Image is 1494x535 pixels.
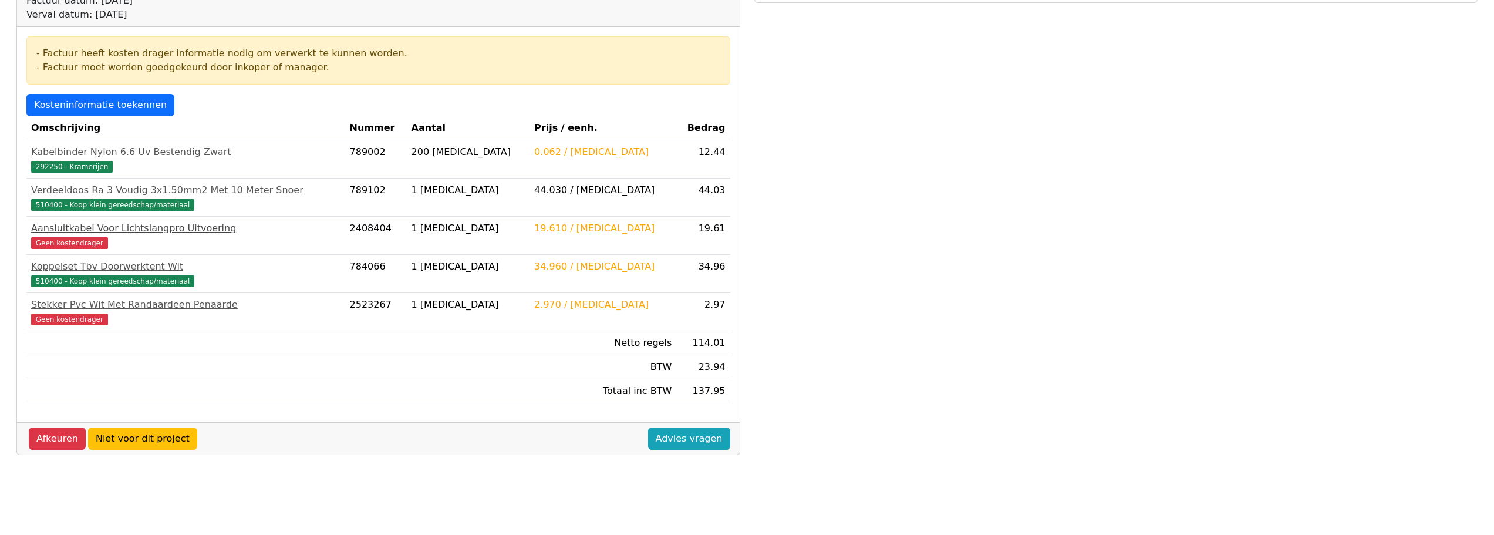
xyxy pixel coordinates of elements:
[676,116,730,140] th: Bedrag
[31,275,194,287] span: 510400 - Koop klein gereedschap/materiaal
[530,379,676,403] td: Totaal inc BTW
[534,145,672,159] div: 0.062 / [MEDICAL_DATA]
[412,260,525,274] div: 1 [MEDICAL_DATA]
[31,260,340,274] div: Koppelset Tbv Doorwerktent Wit
[534,221,672,235] div: 19.610 / [MEDICAL_DATA]
[676,140,730,179] td: 12.44
[676,355,730,379] td: 23.94
[412,221,525,235] div: 1 [MEDICAL_DATA]
[648,428,730,450] a: Advies vragen
[676,255,730,293] td: 34.96
[31,260,340,288] a: Koppelset Tbv Doorwerktent Wit510400 - Koop klein gereedschap/materiaal
[345,217,407,255] td: 2408404
[345,255,407,293] td: 784066
[31,145,340,173] a: Kabelbinder Nylon 6.6 Uv Bestendig Zwart292250 - Kramerijen
[88,428,197,450] a: Niet voor dit project
[534,183,672,197] div: 44.030 / [MEDICAL_DATA]
[412,145,525,159] div: 200 [MEDICAL_DATA]
[31,199,194,211] span: 510400 - Koop klein gereedschap/materiaal
[676,379,730,403] td: 137.95
[26,8,382,22] div: Verval datum: [DATE]
[31,237,108,249] span: Geen kostendrager
[676,179,730,217] td: 44.03
[26,116,345,140] th: Omschrijving
[530,355,676,379] td: BTW
[29,428,86,450] a: Afkeuren
[534,260,672,274] div: 34.960 / [MEDICAL_DATA]
[345,293,407,331] td: 2523267
[407,116,530,140] th: Aantal
[36,46,720,60] div: - Factuur heeft kosten drager informatie nodig om verwerkt te kunnen worden.
[36,60,720,75] div: - Factuur moet worden goedgekeurd door inkoper of manager.
[530,331,676,355] td: Netto regels
[31,314,108,325] span: Geen kostendrager
[412,298,525,312] div: 1 [MEDICAL_DATA]
[31,183,340,197] div: Verdeeldoos Ra 3 Voudig 3x1.50mm2 Met 10 Meter Snoer
[31,183,340,211] a: Verdeeldoos Ra 3 Voudig 3x1.50mm2 Met 10 Meter Snoer510400 - Koop klein gereedschap/materiaal
[676,331,730,355] td: 114.01
[676,293,730,331] td: 2.97
[31,161,113,173] span: 292250 - Kramerijen
[31,298,340,312] div: Stekker Pvc Wit Met Randaardeen Penaarde
[31,145,340,159] div: Kabelbinder Nylon 6.6 Uv Bestendig Zwart
[31,298,340,326] a: Stekker Pvc Wit Met Randaardeen PenaardeGeen kostendrager
[31,221,340,235] div: Aansluitkabel Voor Lichtslangpro Uitvoering
[530,116,676,140] th: Prijs / eenh.
[345,179,407,217] td: 789102
[534,298,672,312] div: 2.970 / [MEDICAL_DATA]
[31,221,340,250] a: Aansluitkabel Voor Lichtslangpro UitvoeringGeen kostendrager
[412,183,525,197] div: 1 [MEDICAL_DATA]
[26,94,174,116] a: Kosteninformatie toekennen
[676,217,730,255] td: 19.61
[345,116,407,140] th: Nummer
[345,140,407,179] td: 789002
